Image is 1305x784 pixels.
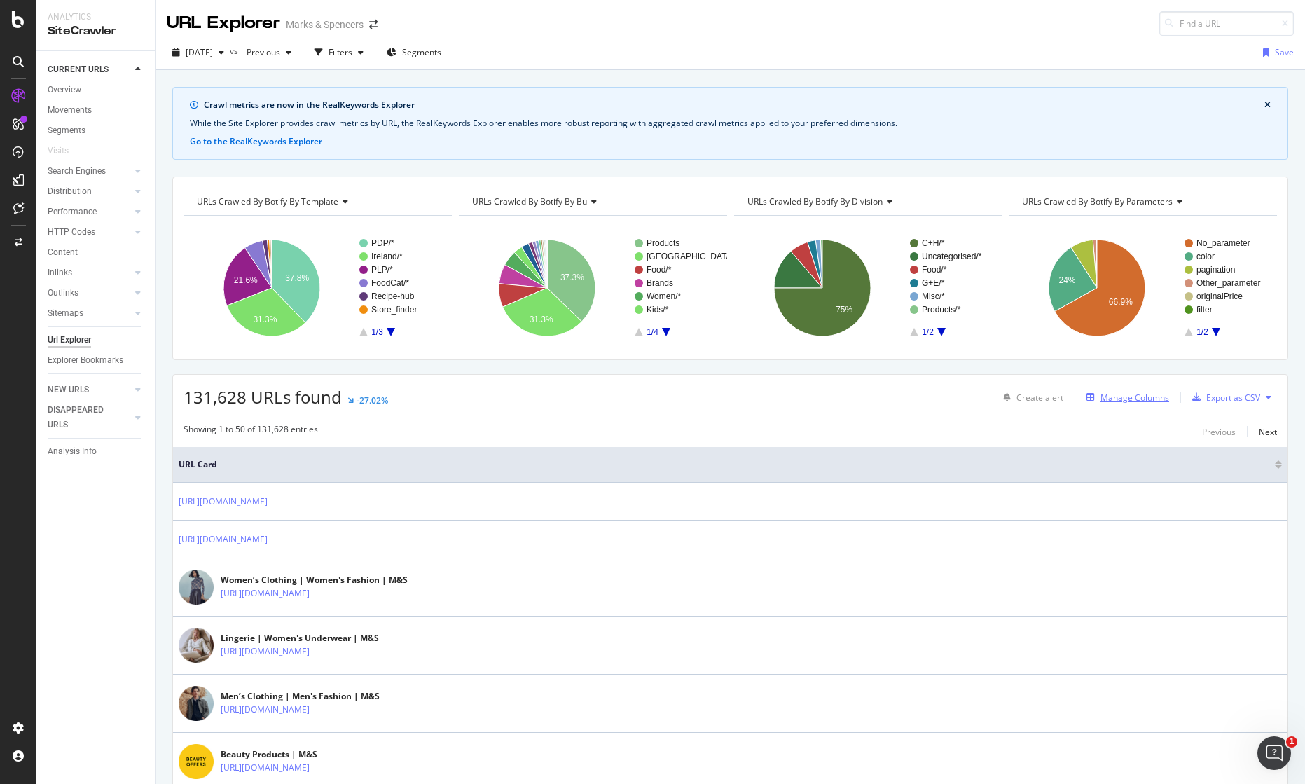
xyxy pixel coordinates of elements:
button: [DATE] [167,41,230,64]
div: While the Site Explorer provides crawl metrics by URL, the RealKeywords Explorer enables more rob... [190,117,1271,130]
div: Movements [48,103,92,118]
text: Women/* [647,291,681,301]
iframe: Intercom live chat [1257,736,1291,770]
div: Overview [48,83,81,97]
text: FoodCat/* [371,278,409,288]
div: Previous [1202,426,1236,438]
div: Outlinks [48,286,78,301]
img: main image [179,570,214,605]
div: Analysis Info [48,444,97,459]
text: Brands [647,278,673,288]
text: [GEOGRAPHIC_DATA] [647,252,734,261]
text: 75% [836,305,852,315]
h4: URLs Crawled By Botify By template [194,191,439,213]
span: URLs Crawled By Botify By division [747,195,883,207]
a: Distribution [48,184,131,199]
div: Beauty Products | M&S [221,748,371,761]
text: 21.6% [234,275,258,285]
text: filter [1196,305,1213,315]
span: 131,628 URLs found [184,385,342,408]
button: Previous [1202,423,1236,440]
text: PLP/* [371,265,393,275]
div: Visits [48,144,69,158]
div: Crawl metrics are now in the RealKeywords Explorer [204,99,1264,111]
div: Lingerie | Women's Underwear | M&S [221,632,379,645]
button: Previous [241,41,297,64]
div: Analytics [48,11,144,23]
text: Products [647,238,679,248]
svg: A chart. [734,227,1002,349]
div: Filters [329,46,352,58]
text: Products/* [922,305,961,315]
span: vs [230,45,241,57]
svg: A chart. [184,227,452,349]
a: [URL][DOMAIN_NAME] [179,495,268,509]
button: Create alert [997,386,1063,408]
div: Distribution [48,184,92,199]
div: URL Explorer [167,11,280,35]
div: CURRENT URLS [48,62,109,77]
h4: URLs Crawled By Botify By parameters [1019,191,1264,213]
svg: A chart. [459,227,727,349]
text: 1/2 [922,327,934,337]
div: -27.02% [357,394,388,406]
span: 1 [1286,736,1297,748]
button: Filters [309,41,369,64]
div: SiteCrawler [48,23,144,39]
a: [URL][DOMAIN_NAME] [221,586,310,600]
button: Save [1257,41,1294,64]
a: Url Explorer [48,333,145,348]
a: Overview [48,83,145,97]
a: DISAPPEARED URLS [48,403,131,432]
img: main image [179,686,214,721]
a: HTTP Codes [48,225,131,240]
a: Outlinks [48,286,131,301]
text: color [1196,252,1215,261]
h4: URLs Crawled By Botify By bu [469,191,714,213]
div: Url Explorer [48,333,91,348]
text: PDP/* [371,238,394,248]
a: Segments [48,123,145,138]
text: Other_parameter [1196,278,1260,288]
button: Next [1259,423,1277,440]
img: main image [179,628,214,663]
span: URLs Crawled By Botify By parameters [1022,195,1173,207]
text: Food/* [922,265,947,275]
a: Search Engines [48,164,131,179]
img: main image [179,744,214,779]
a: [URL][DOMAIN_NAME] [221,645,310,659]
text: Misc/* [922,291,945,301]
text: 37.3% [560,273,584,282]
text: 37.8% [285,273,309,283]
text: 24% [1059,275,1076,285]
text: Kids/* [647,305,669,315]
div: Women’s Clothing | Women's Fashion | M&S [221,574,408,586]
text: Ireland/* [371,252,403,261]
span: Previous [241,46,280,58]
div: NEW URLS [48,383,89,397]
div: Inlinks [48,266,72,280]
span: URL Card [179,458,1271,471]
text: 1/3 [371,327,383,337]
a: Performance [48,205,131,219]
div: Men’s Clothing | Men's Fashion | M&S [221,690,380,703]
svg: A chart. [1009,227,1277,349]
text: 31.3% [253,315,277,324]
span: URLs Crawled By Botify By bu [472,195,587,207]
text: 66.9% [1109,297,1133,307]
input: Find a URL [1159,11,1294,36]
a: Inlinks [48,266,131,280]
a: Explorer Bookmarks [48,353,145,368]
text: pagination [1196,265,1235,275]
div: info banner [172,87,1288,160]
a: [URL][DOMAIN_NAME] [179,532,268,546]
text: C+H/* [922,238,945,248]
a: Movements [48,103,145,118]
div: Search Engines [48,164,106,179]
div: Sitemaps [48,306,83,321]
text: No_parameter [1196,238,1250,248]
